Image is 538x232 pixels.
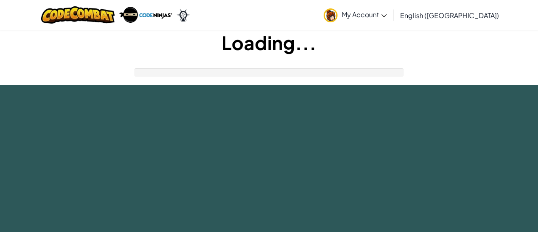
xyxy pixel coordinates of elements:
[119,6,172,24] img: Code Ninjas logo
[400,11,499,20] span: English ([GEOGRAPHIC_DATA])
[342,10,387,19] span: My Account
[396,4,503,27] a: English ([GEOGRAPHIC_DATA])
[41,6,115,24] img: CodeCombat logo
[319,2,391,28] a: My Account
[177,9,190,21] img: Ozaria
[324,8,338,22] img: avatar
